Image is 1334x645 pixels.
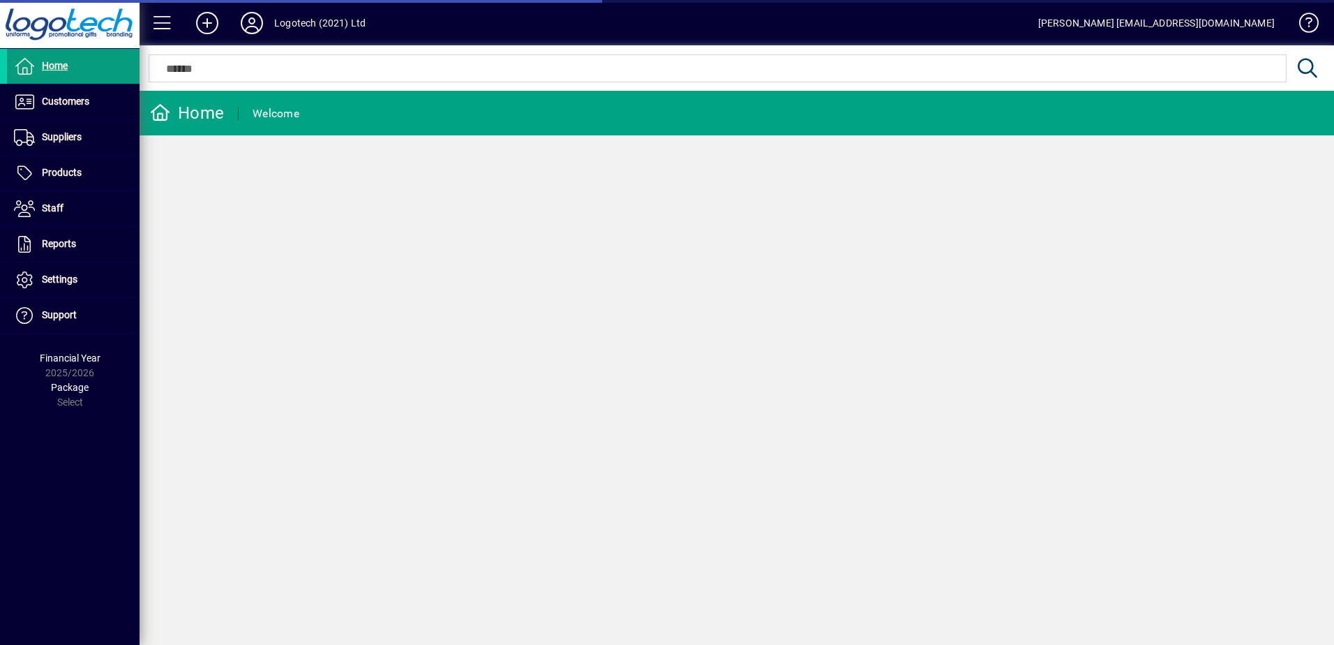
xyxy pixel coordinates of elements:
span: Customers [42,96,89,107]
div: Welcome [253,103,299,125]
a: Support [7,298,140,333]
a: Knowledge Base [1289,3,1317,48]
div: [PERSON_NAME] [EMAIL_ADDRESS][DOMAIN_NAME] [1038,12,1275,34]
span: Financial Year [40,353,100,364]
a: Customers [7,84,140,119]
a: Settings [7,262,140,297]
span: Products [42,167,82,178]
a: Staff [7,191,140,226]
span: Settings [42,274,77,285]
button: Profile [230,10,274,36]
a: Products [7,156,140,191]
span: Staff [42,202,63,214]
div: Home [150,102,224,124]
span: Home [42,60,68,71]
a: Reports [7,227,140,262]
span: Support [42,309,77,320]
span: Reports [42,238,76,249]
a: Suppliers [7,120,140,155]
button: Add [185,10,230,36]
span: Package [51,382,89,393]
span: Suppliers [42,131,82,142]
div: Logotech (2021) Ltd [274,12,366,34]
